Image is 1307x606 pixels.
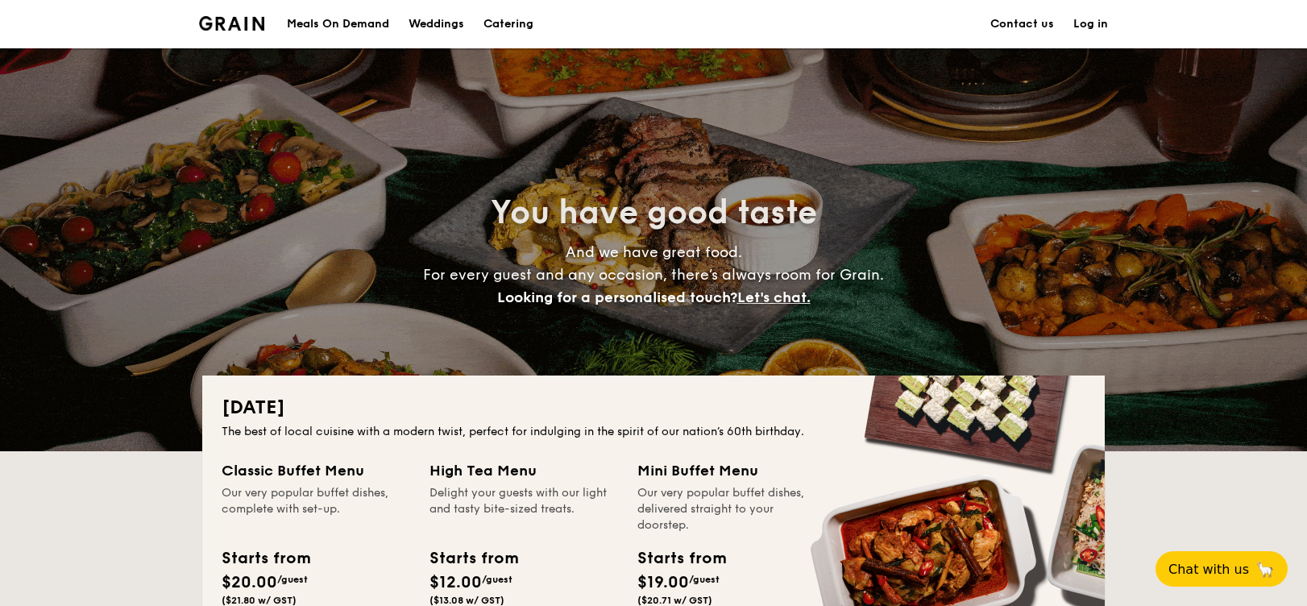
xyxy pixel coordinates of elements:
[637,573,689,592] span: $19.00
[222,485,410,533] div: Our very popular buffet dishes, complete with set-up.
[1156,551,1288,587] button: Chat with us🦙
[222,424,1085,440] div: The best of local cuisine with a modern twist, perfect for indulging in the spirit of our nation’...
[222,595,297,606] span: ($21.80 w/ GST)
[482,574,512,585] span: /guest
[637,546,725,571] div: Starts from
[199,16,264,31] img: Grain
[222,573,277,592] span: $20.00
[1255,560,1275,579] span: 🦙
[199,16,264,31] a: Logotype
[222,546,309,571] div: Starts from
[429,573,482,592] span: $12.00
[637,595,712,606] span: ($20.71 w/ GST)
[222,459,410,482] div: Classic Buffet Menu
[429,595,504,606] span: ($13.08 w/ GST)
[1168,562,1249,577] span: Chat with us
[277,574,308,585] span: /guest
[689,574,720,585] span: /guest
[222,395,1085,421] h2: [DATE]
[429,459,618,482] div: High Tea Menu
[737,288,811,306] span: Let's chat.
[429,546,517,571] div: Starts from
[637,485,826,533] div: Our very popular buffet dishes, delivered straight to your doorstep.
[429,485,618,533] div: Delight your guests with our light and tasty bite-sized treats.
[637,459,826,482] div: Mini Buffet Menu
